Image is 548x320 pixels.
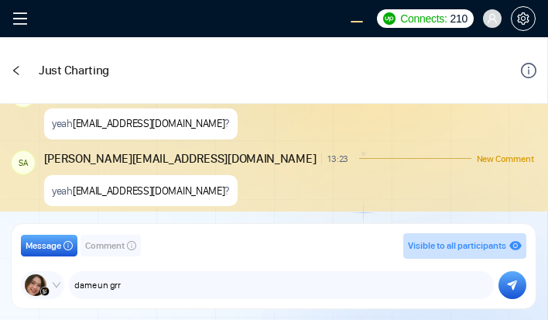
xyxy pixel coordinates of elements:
[511,6,536,31] button: setting
[12,11,28,26] span: menu
[63,241,73,250] span: info-circle
[52,184,229,198] p: yeah ?
[80,235,141,256] button: Commentinfo-circle
[11,65,22,76] span: left
[73,184,225,198] span: [EMAIL_ADDRESS][DOMAIN_NAME]
[383,12,396,25] img: upwork-logo.png
[521,63,536,78] span: info-circle
[85,239,125,253] span: Comment
[21,235,77,256] button: Messageinfo-circle
[512,12,535,25] span: setting
[400,10,447,27] span: Connects:
[450,10,468,27] span: 210
[487,13,498,24] span: user
[73,117,225,130] span: [EMAIL_ADDRESS][DOMAIN_NAME]
[127,241,136,250] span: info-circle
[408,240,506,251] span: Visible to all participants
[477,154,534,163] span: New Comment
[12,151,35,174] div: SA
[39,62,109,79] h1: Just Charting
[509,239,522,252] span: eye
[511,12,536,25] a: setting
[44,150,317,167] span: [PERSON_NAME][EMAIL_ADDRESS][DOMAIN_NAME]
[327,153,348,165] span: 13:23
[52,116,229,131] p: yeah ?
[26,239,61,253] span: Message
